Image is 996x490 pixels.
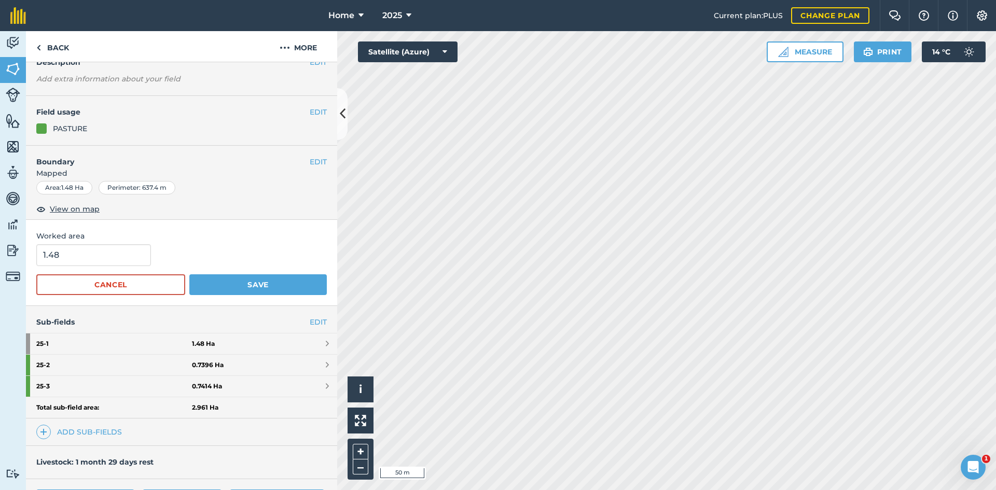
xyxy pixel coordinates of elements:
img: svg+xml;base64,PD94bWwgdmVyc2lvbj0iMS4wIiBlbmNvZGluZz0idXRmLTgiPz4KPCEtLSBHZW5lcmF0b3I6IEFkb2JlIE... [6,269,20,284]
button: Print [854,41,912,62]
span: Current plan : PLUS [714,10,783,21]
button: 14 °C [922,41,986,62]
img: Four arrows, one pointing top left, one top right, one bottom right and the last bottom left [355,415,366,426]
a: Change plan [791,7,869,24]
button: EDIT [310,156,327,167]
img: A cog icon [976,10,988,21]
button: Satellite (Azure) [358,41,458,62]
h4: Boundary [26,146,310,167]
img: svg+xml;base64,PHN2ZyB4bWxucz0iaHR0cDovL3d3dy53My5vcmcvMjAwMC9zdmciIHdpZHRoPSI5IiBoZWlnaHQ9IjI0Ii... [36,41,41,54]
strong: Total sub-field area: [36,403,192,412]
a: 25-30.7414 Ha [26,376,337,397]
img: fieldmargin Logo [10,7,26,24]
img: svg+xml;base64,PD94bWwgdmVyc2lvbj0iMS4wIiBlbmNvZGluZz0idXRmLTgiPz4KPCEtLSBHZW5lcmF0b3I6IEFkb2JlIE... [6,469,20,479]
a: Add sub-fields [36,425,126,439]
img: svg+xml;base64,PHN2ZyB4bWxucz0iaHR0cDovL3d3dy53My5vcmcvMjAwMC9zdmciIHdpZHRoPSI1NiIgaGVpZ2h0PSI2MC... [6,61,20,77]
img: Two speech bubbles overlapping with the left bubble in the forefront [889,10,901,21]
h4: Livestock: 1 month 29 days rest [36,457,154,467]
button: More [259,31,337,62]
button: i [348,376,374,402]
span: Home [328,9,354,22]
strong: 1.48 Ha [192,340,215,348]
strong: 25 - 1 [36,333,192,354]
a: 25-20.7396 Ha [26,355,337,375]
strong: 25 - 3 [36,376,192,397]
a: 25-11.48 Ha [26,333,337,354]
span: View on map [50,203,100,215]
a: EDIT [310,316,327,328]
strong: 0.7414 Ha [192,382,222,390]
img: A question mark icon [918,10,930,21]
img: svg+xml;base64,PHN2ZyB4bWxucz0iaHR0cDovL3d3dy53My5vcmcvMjAwMC9zdmciIHdpZHRoPSI1NiIgaGVpZ2h0PSI2MC... [6,139,20,155]
button: Save [189,274,327,295]
img: svg+xml;base64,PD94bWwgdmVyc2lvbj0iMS4wIiBlbmNvZGluZz0idXRmLTgiPz4KPCEtLSBHZW5lcmF0b3I6IEFkb2JlIE... [959,41,979,62]
button: Cancel [36,274,185,295]
button: + [353,444,368,459]
img: svg+xml;base64,PD94bWwgdmVyc2lvbj0iMS4wIiBlbmNvZGluZz0idXRmLTgiPz4KPCEtLSBHZW5lcmF0b3I6IEFkb2JlIE... [6,243,20,258]
strong: 0.7396 Ha [192,361,224,369]
a: Back [26,31,79,62]
img: svg+xml;base64,PD94bWwgdmVyc2lvbj0iMS4wIiBlbmNvZGluZz0idXRmLTgiPz4KPCEtLSBHZW5lcmF0b3I6IEFkb2JlIE... [6,165,20,180]
strong: 25 - 2 [36,355,192,375]
img: svg+xml;base64,PHN2ZyB4bWxucz0iaHR0cDovL3d3dy53My5vcmcvMjAwMC9zdmciIHdpZHRoPSIxNyIgaGVpZ2h0PSIxNy... [948,9,958,22]
h4: Field usage [36,106,310,118]
div: Area : 1.48 Ha [36,181,92,194]
button: EDIT [310,106,327,118]
h4: Description [36,57,327,68]
span: Mapped [26,167,337,179]
img: svg+xml;base64,PD94bWwgdmVyc2lvbj0iMS4wIiBlbmNvZGluZz0idXRmLTgiPz4KPCEtLSBHZW5lcmF0b3I6IEFkb2JlIE... [6,88,20,102]
img: svg+xml;base64,PD94bWwgdmVyc2lvbj0iMS4wIiBlbmNvZGluZz0idXRmLTgiPz4KPCEtLSBHZW5lcmF0b3I6IEFkb2JlIE... [6,217,20,232]
button: – [353,459,368,474]
iframe: Intercom live chat [961,455,986,480]
span: i [359,383,362,396]
span: 1 [982,455,990,463]
button: View on map [36,203,100,215]
img: svg+xml;base64,PHN2ZyB4bWxucz0iaHR0cDovL3d3dy53My5vcmcvMjAwMC9zdmciIHdpZHRoPSIyMCIgaGVpZ2h0PSIyNC... [280,41,290,54]
span: 14 ° C [932,41,950,62]
img: svg+xml;base64,PD94bWwgdmVyc2lvbj0iMS4wIiBlbmNvZGluZz0idXRmLTgiPz4KPCEtLSBHZW5lcmF0b3I6IEFkb2JlIE... [6,191,20,206]
button: Measure [767,41,843,62]
strong: 2.961 Ha [192,403,218,412]
div: Perimeter : 637.4 m [99,181,175,194]
button: EDIT [310,57,327,68]
span: Worked area [36,230,327,242]
span: 2025 [382,9,402,22]
img: svg+xml;base64,PHN2ZyB4bWxucz0iaHR0cDovL3d3dy53My5vcmcvMjAwMC9zdmciIHdpZHRoPSIxNCIgaGVpZ2h0PSIyNC... [40,426,47,438]
img: Ruler icon [778,47,789,57]
img: svg+xml;base64,PD94bWwgdmVyc2lvbj0iMS4wIiBlbmNvZGluZz0idXRmLTgiPz4KPCEtLSBHZW5lcmF0b3I6IEFkb2JlIE... [6,35,20,51]
em: Add extra information about your field [36,74,181,83]
div: PASTURE [53,123,87,134]
h4: Sub-fields [26,316,337,328]
img: svg+xml;base64,PHN2ZyB4bWxucz0iaHR0cDovL3d3dy53My5vcmcvMjAwMC9zdmciIHdpZHRoPSIxOSIgaGVpZ2h0PSIyNC... [863,46,873,58]
img: svg+xml;base64,PHN2ZyB4bWxucz0iaHR0cDovL3d3dy53My5vcmcvMjAwMC9zdmciIHdpZHRoPSIxOCIgaGVpZ2h0PSIyNC... [36,203,46,215]
img: svg+xml;base64,PHN2ZyB4bWxucz0iaHR0cDovL3d3dy53My5vcmcvMjAwMC9zdmciIHdpZHRoPSI1NiIgaGVpZ2h0PSI2MC... [6,113,20,129]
